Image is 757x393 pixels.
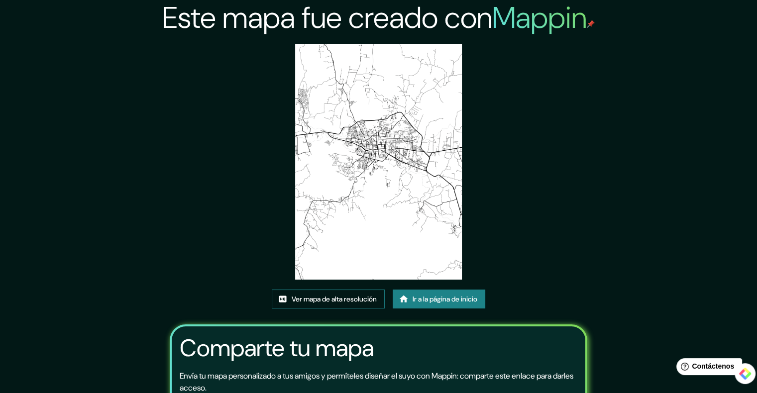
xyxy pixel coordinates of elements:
font: Comparte tu mapa [180,332,374,364]
a: Ver mapa de alta resolución [272,290,385,308]
font: Envía tu mapa personalizado a tus amigos y permíteles diseñar el suyo con Mappin: comparte este e... [180,371,573,393]
a: Ir a la página de inicio [393,290,485,308]
iframe: Lanzador de widgets de ayuda [668,354,746,382]
img: created-map [295,44,462,280]
font: Ver mapa de alta resolución [292,295,377,303]
img: pin de mapeo [587,20,595,28]
font: Ir a la página de inicio [413,295,477,303]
